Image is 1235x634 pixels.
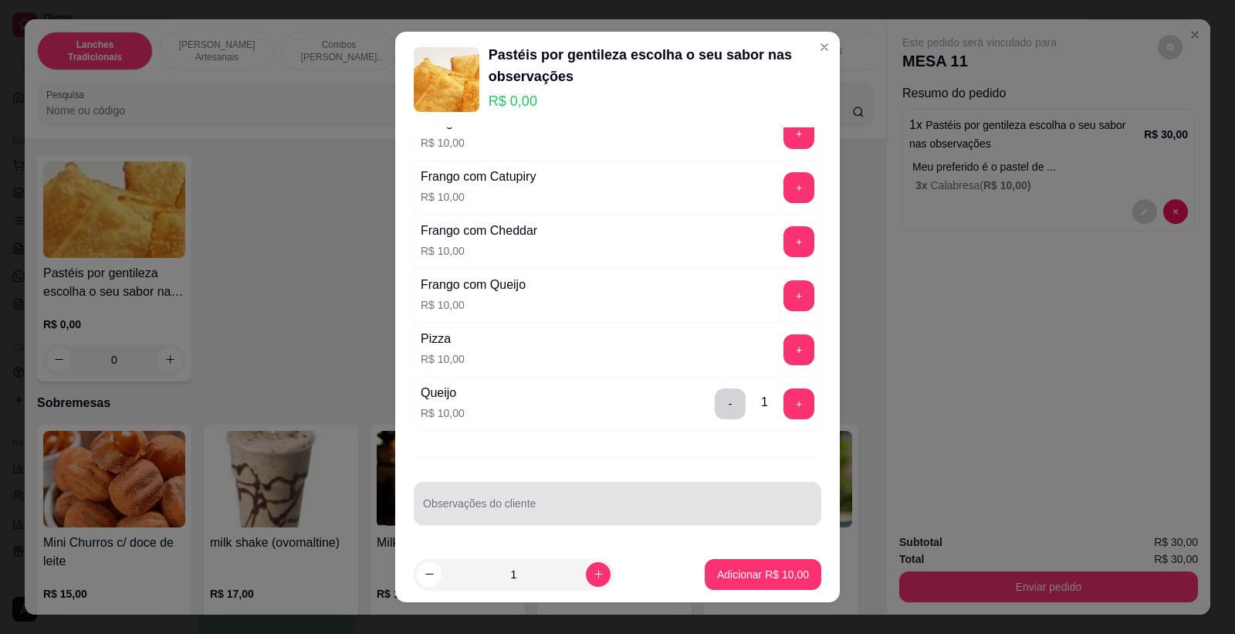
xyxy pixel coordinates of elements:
button: Close [812,35,837,59]
input: Observações do cliente [423,502,812,517]
div: Pastéis por gentileza escolha o seu sabor nas observações [489,44,821,87]
button: add [783,280,814,311]
p: R$ 10,00 [421,297,526,313]
div: Pizza [421,330,465,348]
button: delete [715,388,746,419]
p: R$ 10,00 [421,135,465,151]
p: R$ 0,00 [489,90,821,112]
p: R$ 10,00 [421,189,536,205]
button: add [783,172,814,203]
button: increase-product-quantity [586,562,611,587]
button: add [783,388,814,419]
p: R$ 10,00 [421,405,465,421]
p: R$ 10,00 [421,351,465,367]
button: Adicionar R$ 10,00 [705,559,821,590]
button: add [783,226,814,257]
button: add [783,118,814,149]
div: Frango com Catupiry [421,168,536,186]
div: Queijo [421,384,465,402]
div: Frango com Cheddar [421,222,537,240]
div: Frango com Queijo [421,276,526,294]
img: product-image [414,47,479,113]
div: 1 [761,393,768,412]
p: R$ 10,00 [421,243,537,259]
button: decrease-product-quantity [417,562,442,587]
p: Adicionar R$ 10,00 [717,567,809,582]
button: add [783,334,814,365]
